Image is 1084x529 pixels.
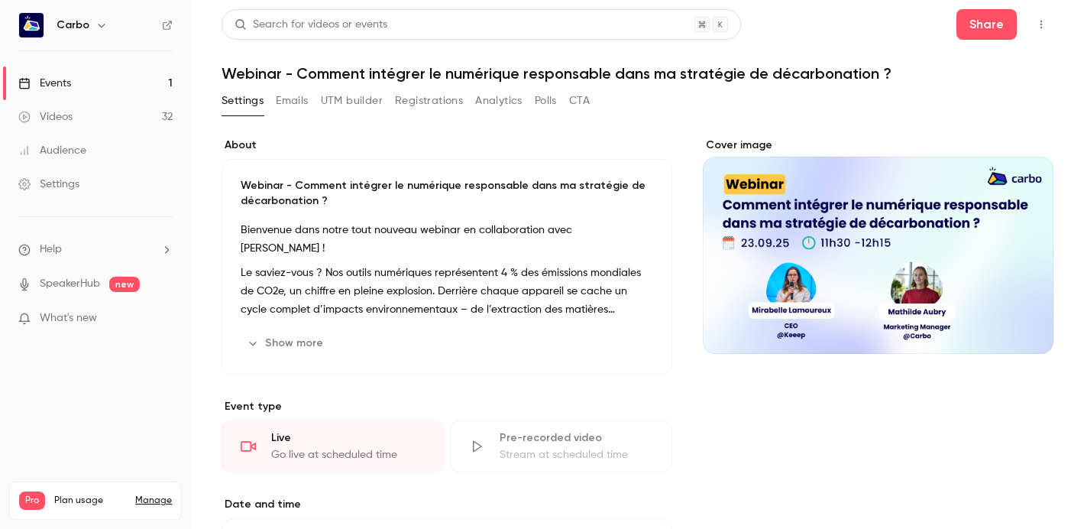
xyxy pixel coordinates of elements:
[18,109,73,125] div: Videos
[18,177,79,192] div: Settings
[569,89,590,113] button: CTA
[54,495,126,507] span: Plan usage
[241,264,653,319] p: Le saviez-vous ? Nos outils numériques représentent 4 % des émissions mondiales de CO2e, un chiff...
[475,89,523,113] button: Analytics
[500,447,653,462] div: Stream at scheduled time
[222,64,1053,83] h1: Webinar - Comment intégrer le numérique responsable dans ma stratégie de décarbonation ?
[222,138,672,153] label: About
[222,89,264,113] button: Settings
[40,242,62,258] span: Help
[450,420,672,472] div: Pre-recorded videoStream at scheduled time
[40,310,97,326] span: What's new
[40,276,100,292] a: SpeakerHub
[135,495,172,507] a: Manage
[271,430,425,446] div: Live
[18,242,173,258] li: help-dropdown-opener
[703,138,1053,153] label: Cover image
[241,178,653,209] p: Webinar - Comment intégrer le numérique responsable dans ma stratégie de décarbonation ?
[18,143,86,158] div: Audience
[222,399,672,414] p: Event type
[241,331,332,355] button: Show more
[222,497,672,512] label: Date and time
[19,492,45,510] span: Pro
[19,13,44,37] img: Carbo
[395,89,463,113] button: Registrations
[154,312,173,326] iframe: Noticeable Trigger
[703,138,1053,354] section: Cover image
[57,18,89,33] h6: Carbo
[222,420,444,472] div: LiveGo live at scheduled time
[956,9,1017,40] button: Share
[321,89,383,113] button: UTM builder
[535,89,557,113] button: Polls
[500,430,653,446] div: Pre-recorded video
[241,221,653,258] p: Bienvenue dans notre tout nouveau webinar en collaboration avec [PERSON_NAME] !
[271,447,425,462] div: Go live at scheduled time
[109,277,140,292] span: new
[276,89,308,113] button: Emails
[18,76,71,91] div: Events
[235,17,387,33] div: Search for videos or events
